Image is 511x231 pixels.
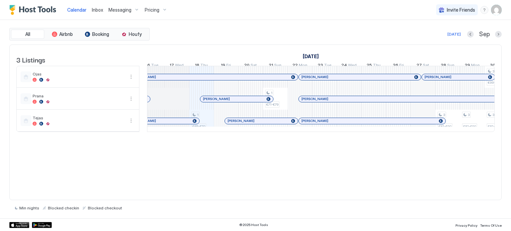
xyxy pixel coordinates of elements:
[127,117,135,125] button: More options
[127,95,135,103] div: menu
[417,62,422,69] span: 27
[491,5,502,15] div: User profile
[67,7,86,13] span: Calendar
[465,62,470,69] span: 29
[221,62,225,69] span: 19
[127,73,135,81] button: More options
[243,61,258,71] a: September 20, 2025
[92,6,103,13] a: Inbox
[492,113,494,117] span: 3
[226,62,231,69] span: Fri
[271,91,272,95] span: 1
[341,62,347,69] span: 24
[274,62,281,69] span: Sun
[443,113,445,117] span: 3
[479,31,490,38] span: Sep
[365,61,382,71] a: September 25, 2025
[59,31,73,37] span: Airbnb
[301,75,328,79] span: [PERSON_NAME]
[203,97,230,101] span: [PERSON_NAME]
[316,61,333,71] a: September 23, 2025
[391,61,406,71] a: September 26, 2025
[455,223,477,227] span: Privacy Policy
[195,62,199,69] span: 18
[480,221,502,228] a: Terms Of Use
[9,5,59,15] div: Host Tools Logo
[33,93,124,98] span: Prana
[425,75,451,79] span: [PERSON_NAME]
[127,117,135,125] div: menu
[471,62,480,69] span: Mon
[19,205,39,210] span: Min nights
[168,61,185,71] a: September 17, 2025
[441,62,446,69] span: 28
[9,28,150,41] div: tab-group
[33,71,124,76] span: Ojas
[11,30,44,39] button: All
[495,31,502,38] button: Next month
[438,124,451,129] span: €81-€90
[488,61,505,71] a: September 30, 2025
[219,61,233,71] a: September 19, 2025
[170,62,174,69] span: 17
[292,62,298,69] span: 22
[492,69,494,73] span: 3
[373,62,381,69] span: Thu
[463,61,481,71] a: September 29, 2025
[80,30,113,39] button: Booking
[318,62,323,69] span: 23
[108,7,131,13] span: Messaging
[324,62,331,69] span: Tue
[269,62,273,69] span: 21
[488,80,502,85] span: €99-€110
[9,222,29,228] a: App Store
[127,95,135,103] button: More options
[175,62,184,69] span: Wed
[301,97,328,101] span: [PERSON_NAME]
[340,61,358,71] a: September 24, 2025
[33,115,124,120] span: Tejas
[16,55,45,64] span: 3 Listings
[348,62,357,69] span: Wed
[88,205,122,210] span: Blocked checkout
[446,30,462,38] button: [DATE]
[115,30,148,39] button: Houfy
[92,31,109,37] span: Booking
[291,61,309,71] a: September 22, 2025
[197,113,199,117] span: 1
[32,222,52,228] a: Google Play Store
[415,61,431,71] a: September 27, 2025
[488,124,501,129] span: €81-€90
[151,62,158,69] span: Tue
[127,73,135,81] div: menu
[67,6,86,13] a: Calendar
[266,102,278,107] span: €71-€79
[239,223,268,227] span: © 2025 Host Tools
[439,61,456,71] a: September 28, 2025
[447,31,461,37] div: [DATE]
[192,124,205,129] span: €65-€70
[146,62,150,69] span: 16
[490,62,495,69] span: 30
[244,62,250,69] span: 20
[301,119,328,123] span: [PERSON_NAME]
[468,113,470,117] span: 3
[25,31,30,37] span: All
[200,62,208,69] span: Thu
[144,61,160,71] a: September 16, 2025
[301,52,320,61] a: September 3, 2025
[480,223,502,227] span: Terms Of Use
[423,62,429,69] span: Sat
[367,62,372,69] span: 25
[251,62,257,69] span: Sat
[92,7,103,13] span: Inbox
[455,221,477,228] a: Privacy Policy
[267,61,283,71] a: September 21, 2025
[228,119,255,123] span: [PERSON_NAME]
[447,62,454,69] span: Sun
[145,7,159,13] span: Pricing
[393,62,398,69] span: 26
[129,31,142,37] span: Houfy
